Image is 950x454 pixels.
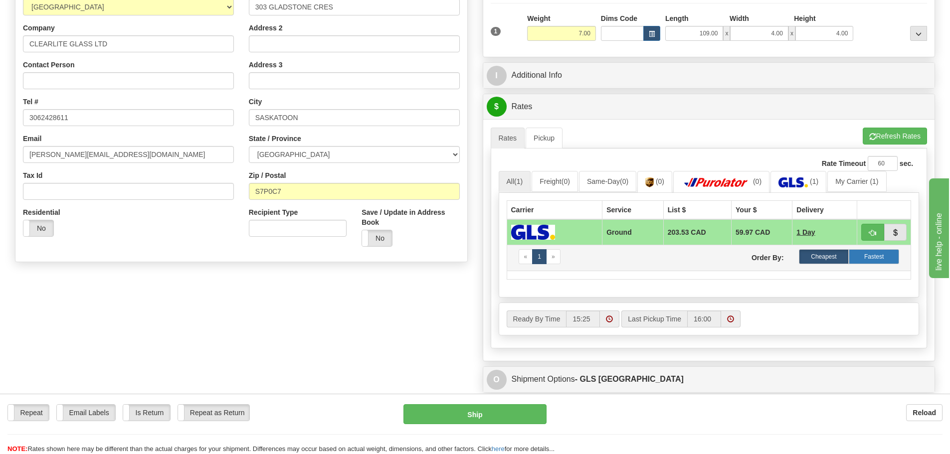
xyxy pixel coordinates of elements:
span: (1) [810,177,818,185]
b: Reload [913,409,936,417]
a: My Carrier [827,171,886,192]
label: Save / Update in Address Book [362,207,459,227]
label: Dims Code [601,13,637,23]
a: here [492,445,505,453]
td: 59.97 CAD [732,219,792,245]
span: (1) [514,177,523,185]
a: Pickup [526,128,563,149]
span: (1) [870,177,878,185]
a: Previous [519,249,533,264]
a: Rates [491,128,525,149]
label: Email [23,134,41,144]
span: x [723,26,730,41]
label: Is Return [123,405,170,421]
th: Your $ [732,200,792,219]
div: live help - online [7,6,92,18]
a: Freight [532,171,578,192]
td: 203.53 CAD [663,219,731,245]
a: All [499,171,531,192]
label: Repeat [8,405,49,421]
label: Recipient Type [249,207,298,217]
a: OShipment Options- GLS [GEOGRAPHIC_DATA] [487,369,932,390]
span: O [487,370,507,390]
span: 1 Day [796,227,815,237]
label: sec. [900,158,913,168]
label: Tel # [23,97,38,107]
label: Weight [527,13,550,23]
span: » [552,253,555,260]
label: No [23,220,53,236]
label: Email Labels [57,405,115,421]
label: Height [794,13,816,23]
label: Ready By Time [507,310,567,327]
iframe: chat widget [927,176,949,278]
label: Company [23,23,55,33]
label: No [362,230,392,246]
button: Refresh Rates [863,128,927,145]
th: List $ [663,200,731,219]
span: (0) [562,177,570,185]
th: Carrier [507,200,602,219]
td: Ground [602,219,664,245]
img: GLS Canada [778,177,808,187]
span: I [487,66,507,86]
label: Repeat as Return [178,405,249,421]
label: Length [665,13,689,23]
th: Delivery [792,200,857,219]
button: Reload [906,404,943,421]
label: Address 2 [249,23,283,33]
label: Tax Id [23,170,42,180]
a: Same-Day [579,171,636,192]
span: 1 [491,27,501,36]
span: NOTE: [7,445,27,453]
a: Next [546,249,561,264]
label: Width [730,13,749,23]
img: UPS [645,177,654,187]
span: « [524,253,528,260]
span: (0) [753,177,761,185]
button: Ship [403,404,547,424]
label: Residential [23,207,60,217]
img: GLS Canada [511,225,556,240]
a: IAdditional Info [487,65,932,86]
div: ... [910,26,927,41]
label: Fastest [849,249,899,264]
strong: - GLS [GEOGRAPHIC_DATA] [575,375,684,383]
label: Rate Timeout [822,158,866,168]
th: Service [602,200,664,219]
span: (0) [656,177,664,185]
label: Contact Person [23,60,74,70]
span: $ [487,97,507,117]
label: City [249,97,262,107]
span: x [788,26,795,41]
img: Purolator [681,177,751,187]
label: Order By: [709,249,791,263]
label: Last Pickup Time [621,310,687,327]
a: 1 [532,249,547,264]
label: Address 3 [249,60,283,70]
label: State / Province [249,134,301,144]
span: (0) [620,177,628,185]
label: Zip / Postal [249,170,286,180]
a: $Rates [487,97,932,117]
label: Cheapest [799,249,849,264]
